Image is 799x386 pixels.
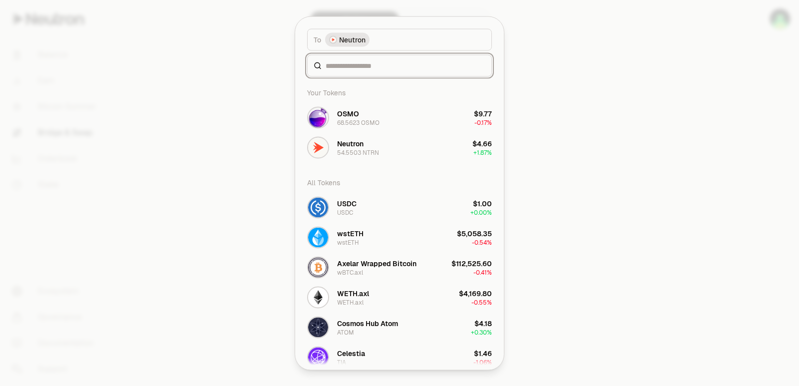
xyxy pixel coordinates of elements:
div: Your Tokens [301,82,498,102]
div: wstETH [337,238,359,246]
span: Neutron [339,34,366,44]
div: Axelar Wrapped Bitcoin [337,258,416,268]
div: Celestia [337,348,365,358]
img: wstETH Logo [308,227,328,247]
img: OSMO Logo [308,107,328,127]
div: ATOM [337,328,354,336]
div: $1.46 [474,348,492,358]
div: $5,058.35 [457,228,492,238]
div: All Tokens [301,172,498,192]
div: $4.18 [474,318,492,328]
div: OSMO [337,108,359,118]
div: WETH.axl [337,298,364,306]
div: $112,525.60 [451,258,492,268]
img: wBTC.axl Logo [308,257,328,277]
img: WETH.axl Logo [308,287,328,307]
div: USDC [337,208,353,216]
img: TIA Logo [308,347,328,367]
button: USDC LogoUSDCUSDC$1.00+0.00% [301,192,498,222]
div: Cosmos Hub Atom [337,318,398,328]
span: To [314,34,321,44]
div: 54.5503 NTRN [337,148,379,156]
button: wstETH LogowstETHwstETH$5,058.35-0.54% [301,222,498,252]
img: ATOM Logo [308,317,328,337]
button: NTRN LogoNeutron54.5503 NTRN$4.66+1.87% [301,132,498,162]
button: TIA LogoCelestiaTIA$1.46-1.06% [301,342,498,372]
div: 68.5623 OSMO [337,118,380,126]
span: -0.41% [473,268,492,276]
span: -1.06% [473,358,492,366]
div: wBTC.axl [337,268,363,276]
div: USDC [337,198,357,208]
img: Neutron Logo [330,36,336,42]
button: ATOM LogoCosmos Hub AtomATOM$4.18+0.30% [301,312,498,342]
span: -0.55% [471,298,492,306]
button: WETH.axl LogoWETH.axlWETH.axl$4,169.80-0.55% [301,282,498,312]
span: + 0.00% [470,208,492,216]
div: $9.77 [474,108,492,118]
div: $4.66 [472,138,492,148]
button: ToNeutron LogoNeutron [307,28,492,50]
span: -0.54% [472,238,492,246]
div: $1.00 [473,198,492,208]
span: + 1.87% [473,148,492,156]
div: wstETH [337,228,364,238]
div: Neutron [337,138,364,148]
span: + 0.30% [471,328,492,336]
div: $4,169.80 [459,288,492,298]
button: OSMO LogoOSMO68.5623 OSMO$9.77-0.17% [301,102,498,132]
button: wBTC.axl LogoAxelar Wrapped BitcoinwBTC.axl$112,525.60-0.41% [301,252,498,282]
img: NTRN Logo [308,137,328,157]
div: TIA [337,358,346,366]
img: USDC Logo [308,197,328,217]
div: WETH.axl [337,288,369,298]
span: -0.17% [474,118,492,126]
